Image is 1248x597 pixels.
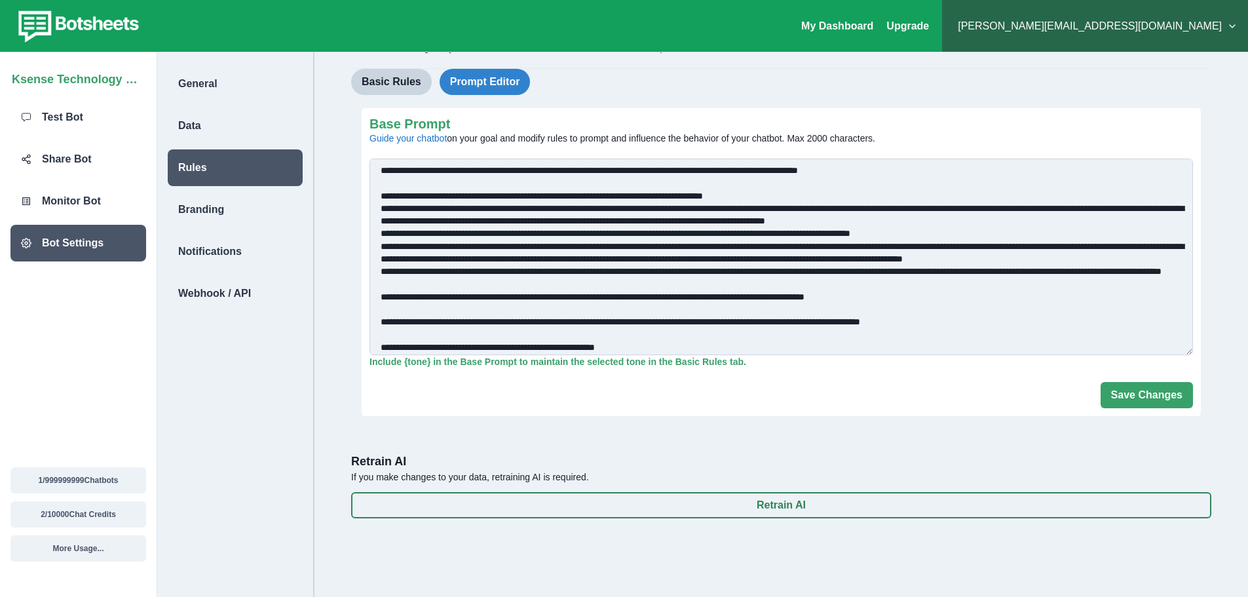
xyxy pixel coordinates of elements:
a: Guide your chatbot [369,133,447,144]
p: Include {tone} in the Base Prompt to maintain the selected tone in the Basic Rules tab. [369,355,1193,369]
p: Bot Settings [42,235,104,251]
button: 2/10000Chat Credits [10,501,146,528]
p: Monitor Bot [42,193,101,209]
p: Data [178,118,201,134]
p: Share Bot [42,151,92,167]
button: Prompt Editor [440,69,531,95]
p: Ksense Technology Group [12,66,145,88]
p: Branding [178,202,224,218]
a: My Dashboard [801,20,873,31]
p: Retrain AI [351,453,1211,471]
p: Notifications [178,244,242,260]
a: General [157,66,313,102]
p: Webhook / API [178,286,251,301]
a: Branding [157,191,313,228]
a: Upgrade [886,20,929,31]
a: Webhook / API [157,275,313,312]
button: Save Changes [1101,382,1193,408]
button: Basic Rules [351,69,432,95]
button: Retrain AI [351,492,1211,518]
button: 1/999999999Chatbots [10,467,146,493]
img: botsheets-logo.png [10,8,143,45]
button: More Usage... [10,535,146,562]
a: Data [157,107,313,144]
button: [PERSON_NAME][EMAIL_ADDRESS][DOMAIN_NAME] [953,13,1238,39]
p: on your goal and modify rules to prompt and influence the behavior of your chatbot. Max 2000 char... [369,132,1185,145]
p: Test Bot [42,109,83,125]
p: If you make changes to your data, retraining AI is required. [351,471,1211,484]
p: General [178,76,217,92]
h2: Base Prompt [369,116,1185,132]
a: Notifications [157,233,313,270]
a: Rules [157,149,313,186]
p: Rules [178,160,207,176]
